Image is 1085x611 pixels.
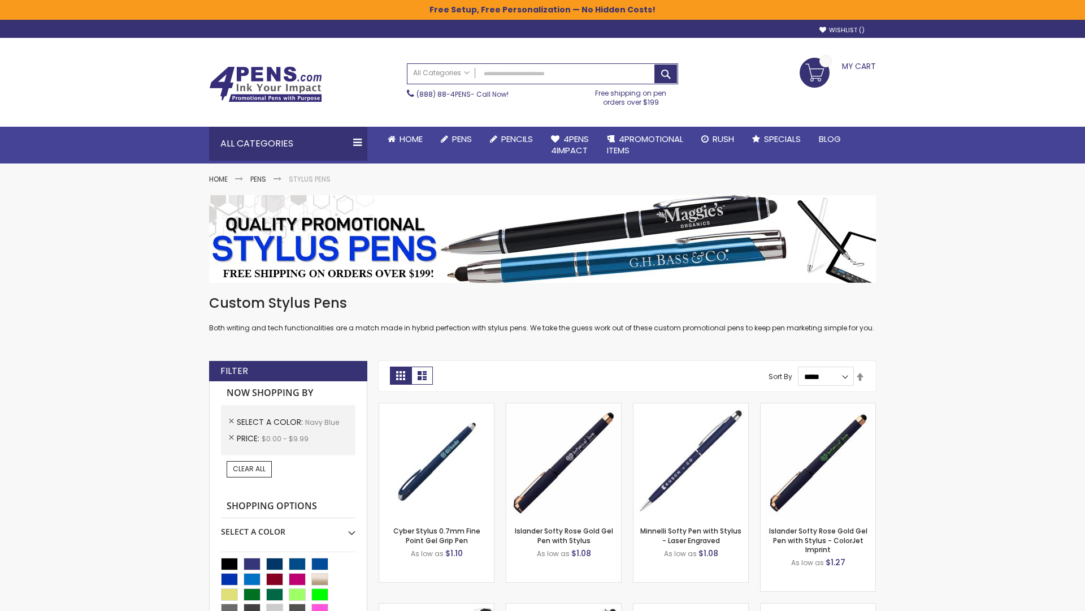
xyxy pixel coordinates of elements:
span: $1.10 [445,548,463,559]
span: Pens [452,133,472,145]
span: As low as [411,549,444,558]
strong: Filter [220,365,248,377]
a: Islander Softy Rose Gold Gel Pen with Stylus [515,526,613,545]
a: Islander Softy Rose Gold Gel Pen with Stylus-Navy Blue [506,403,621,412]
span: All Categories [413,68,470,78]
label: Sort By [769,372,792,381]
a: (888) 88-4PENS [416,89,471,99]
a: Cyber Stylus 0.7mm Fine Point Gel Grip Pen [393,526,480,545]
span: 4Pens 4impact [551,133,589,156]
a: Minnelli Softy Pen with Stylus - Laser Engraved-Navy Blue [633,403,748,412]
a: Minnelli Softy Pen with Stylus - Laser Engraved [640,526,741,545]
a: Blog [810,127,850,152]
span: As low as [791,558,824,567]
span: Rush [713,133,734,145]
img: Stylus Pens [209,195,876,283]
span: As low as [664,549,697,558]
a: Cyber Stylus 0.7mm Fine Point Gel Grip Pen-Navy Blue [379,403,494,412]
span: Home [400,133,423,145]
a: 4PROMOTIONALITEMS [598,127,692,163]
a: Rush [692,127,743,152]
div: Free shipping on pen orders over $199 [584,84,679,107]
a: 4Pens4impact [542,127,598,163]
strong: Stylus Pens [289,174,331,184]
strong: Grid [390,367,411,385]
span: Pencils [501,133,533,145]
a: Pencils [481,127,542,152]
a: Pens [432,127,481,152]
a: Specials [743,127,810,152]
img: Islander Softy Rose Gold Gel Pen with Stylus-Navy Blue [506,403,621,518]
span: $1.27 [826,557,845,568]
span: $1.08 [571,548,591,559]
img: Islander Softy Rose Gold Gel Pen with Stylus - ColorJet Imprint-Navy Blue [761,403,875,518]
div: Both writing and tech functionalities are a match made in hybrid perfection with stylus pens. We ... [209,294,876,333]
a: Islander Softy Rose Gold Gel Pen with Stylus - ColorJet Imprint [769,526,867,554]
a: Islander Softy Rose Gold Gel Pen with Stylus - ColorJet Imprint-Navy Blue [761,403,875,412]
span: Select A Color [237,416,305,428]
a: Wishlist [819,26,865,35]
span: Navy Blue [305,418,339,427]
div: All Categories [209,127,367,161]
img: 4Pens Custom Pens and Promotional Products [209,66,322,102]
a: Home [209,174,228,184]
span: Blog [819,133,841,145]
span: 4PROMOTIONAL ITEMS [607,133,683,156]
a: Pens [250,174,266,184]
span: $0.00 - $9.99 [262,434,309,444]
span: Price [237,433,262,444]
strong: Now Shopping by [221,381,355,405]
img: Cyber Stylus 0.7mm Fine Point Gel Grip Pen-Navy Blue [379,403,494,518]
div: Select A Color [221,518,355,537]
img: Minnelli Softy Pen with Stylus - Laser Engraved-Navy Blue [633,403,748,518]
span: As low as [537,549,570,558]
h1: Custom Stylus Pens [209,294,876,312]
strong: Shopping Options [221,494,355,519]
a: Home [379,127,432,152]
a: Clear All [227,461,272,477]
span: Specials [764,133,801,145]
span: Clear All [233,464,266,474]
a: All Categories [407,64,475,83]
span: - Call Now! [416,89,509,99]
span: $1.08 [698,548,718,559]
